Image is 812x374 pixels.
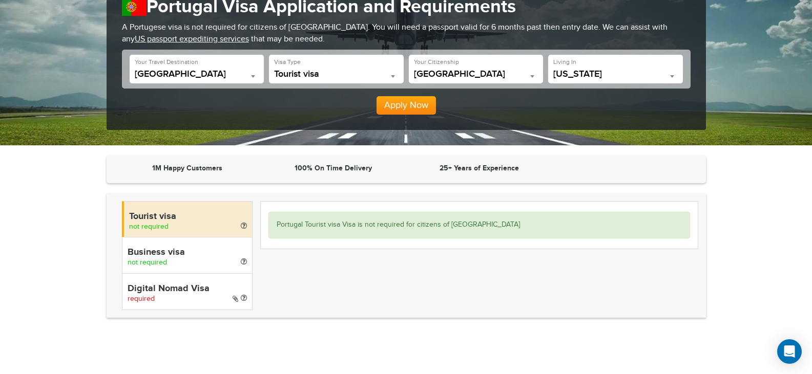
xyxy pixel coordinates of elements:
a: US passport expediting services [135,34,249,44]
div: Open Intercom Messenger [777,339,802,364]
span: Tourist visa [274,69,399,79]
span: California [553,69,678,79]
span: Portugal [135,69,259,83]
label: Your Travel Destination [135,58,198,67]
label: Visa Type [274,58,301,67]
label: Your Citizenship [414,58,459,67]
strong: 1M Happy Customers [152,164,222,172]
span: Portugal [135,69,259,79]
span: required [128,295,155,303]
strong: 100% On Time Delivery [295,164,372,172]
span: Tourist visa [274,69,399,83]
strong: 25+ Years of Experience [440,164,519,172]
h4: Tourist visa [129,212,247,222]
span: not required [128,258,167,267]
label: Living In [553,58,576,67]
iframe: Customer reviews powered by Trustpilot [555,163,696,175]
span: United States [414,69,538,79]
span: United States [414,69,538,83]
span: not required [129,223,169,231]
p: A Portugese visa is not required for citizens of [GEOGRAPHIC_DATA]. You will need a passport vali... [122,22,691,46]
span: California [553,69,678,83]
div: Portugal Tourist visa Visa is not required for citizens of [GEOGRAPHIC_DATA] [268,212,690,238]
h4: Digital Nomad Visa [128,284,247,294]
button: Apply Now [377,96,436,115]
h4: Business visa [128,248,247,258]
